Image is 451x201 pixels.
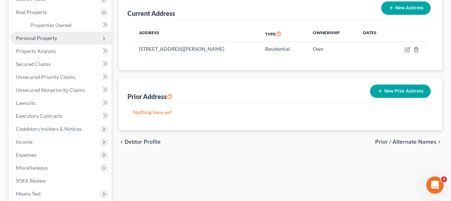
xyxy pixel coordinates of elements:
[10,84,112,97] a: Unsecured Nonpriority Claims
[16,87,85,93] span: Unsecured Nonpriority Claims
[16,178,46,184] span: SOFA Review
[16,9,47,15] span: Real Property
[119,139,125,145] i: chevron_left
[307,42,357,56] td: Own
[10,110,112,122] a: Executory Contracts
[16,61,51,67] span: Secured Claims
[10,174,112,187] a: SOFA Review
[426,177,444,194] iframe: Intercom live chat
[10,58,112,71] a: Secured Claims
[25,19,112,32] a: Properties Owned
[125,139,161,145] span: Debtor Profile
[375,139,437,145] span: Prior / Alternate Names
[357,26,390,42] th: Dates
[16,126,82,132] span: Codebtors Insiders & Notices
[10,97,112,110] a: Lawsuits
[16,191,41,197] span: Means Test
[10,71,112,84] a: Unsecured Priority Claims
[16,74,75,80] span: Unsecured Priority Claims
[370,85,431,98] button: New Prior Address
[119,139,161,145] button: chevron_left Debtor Profile
[259,26,307,42] th: Type
[16,165,48,171] span: Miscellaneous
[437,139,442,145] i: chevron_right
[16,139,32,145] span: Income
[441,177,447,182] span: 4
[30,22,71,28] span: Properties Owned
[16,35,57,41] span: Personal Property
[307,26,357,42] th: Ownership
[16,48,56,54] span: Property Analysis
[127,9,175,18] div: Current Address
[381,1,431,15] button: New Address
[133,26,259,42] th: Address
[127,92,173,101] div: Prior Address
[16,100,35,106] span: Lawsuits
[133,109,428,116] p: Nothing here yet!
[133,42,259,56] td: [STREET_ADDRESS][PERSON_NAME]
[16,113,62,119] span: Executory Contracts
[10,45,112,58] a: Property Analysis
[375,139,442,145] button: Prior / Alternate Names chevron_right
[259,42,307,56] td: Residential
[16,152,36,158] span: Expenses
